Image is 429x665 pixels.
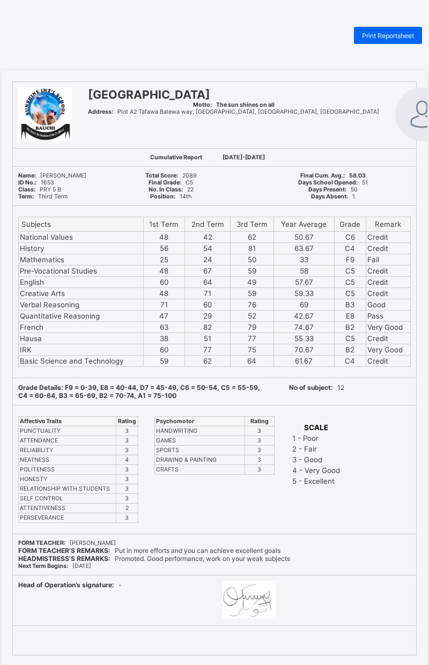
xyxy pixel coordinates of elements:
td: 3 [116,475,138,484]
td: 59 [230,265,273,277]
td: 50.67 [273,232,334,243]
td: HANDWRITING [155,426,245,436]
td: 5 - Excellent [292,476,341,486]
td: 3 [245,455,274,465]
td: PERSEVERANCE [19,513,116,523]
span: PRY 5 B [18,186,61,193]
td: 3 [116,436,138,446]
b: No of subject: [289,383,333,391]
td: Creative Arts [19,288,144,299]
td: 42 [185,232,231,243]
b: Motto: [193,101,212,108]
td: Quantitative Reasoning [19,311,144,322]
td: B2 [334,322,366,333]
td: Credit [366,333,411,344]
td: Credit [366,265,411,277]
span: 22 [149,186,194,193]
td: 58 [273,265,334,277]
td: 77 [185,344,231,356]
b: Total Score: [145,172,178,179]
b: Head of Operation’s signature: [18,581,114,589]
td: NEATNESS [19,455,116,465]
b: Next Term Begins: [18,563,68,570]
td: Credit [366,288,411,299]
td: 77 [230,333,273,344]
span: 51 [298,179,368,186]
td: 33 [273,254,334,265]
b: Address: [88,108,113,115]
td: 57.67 [273,277,334,288]
th: Year Average [273,217,334,232]
span: The sun shines on all [193,101,275,108]
td: CRAFTS [155,465,245,475]
td: 3 [116,426,138,436]
span: [DATE] [18,563,91,570]
td: 50 [230,254,273,265]
td: 52 [230,311,273,322]
td: 3 [245,465,274,475]
span: 2089 [145,172,197,179]
th: Affective Traits [19,417,116,426]
td: 51 [185,333,231,344]
td: 64 [185,277,231,288]
td: B2 [334,344,366,356]
td: Credit [366,356,411,367]
td: 55.33 [273,333,334,344]
td: 71 [143,299,185,311]
td: 64 [230,356,273,367]
b: ID No.: [18,179,36,186]
td: 60 [185,299,231,311]
span: 1653 [18,179,54,186]
th: Remark [366,217,411,232]
th: Rating [245,417,274,426]
td: C5 [334,277,366,288]
b: Class: [18,186,35,193]
b: Term: [18,193,34,200]
td: C4 [334,243,366,254]
span: 1 [311,193,355,200]
td: IRK [19,344,144,356]
td: 24 [185,254,231,265]
td: Basic Science and Technology [19,356,144,367]
td: E8 [334,311,366,322]
td: 42.67 [273,311,334,322]
td: SELF CONTROL [19,494,116,504]
td: 3 [245,446,274,455]
td: C6 [334,232,366,243]
b: Position: [150,193,175,200]
td: Hausa [19,333,144,344]
td: 3 - Good [292,455,341,464]
b: FORM TEACHER: [18,540,65,546]
td: 3 [116,465,138,475]
td: 4 [116,455,138,465]
span: Plot A2 Tafawa Balewa way, [GEOGRAPHIC_DATA], [GEOGRAPHIC_DATA], [GEOGRAPHIC_DATA] [88,108,379,115]
th: SCALE [292,423,341,432]
th: Subjects [19,217,144,232]
td: 3 [116,446,138,455]
td: 71 [185,288,231,299]
span: [PERSON_NAME] [18,540,116,546]
td: 59.33 [273,288,334,299]
td: HONESTY [19,475,116,484]
span: Third Term [18,193,68,200]
td: 1 - Poor [292,433,341,443]
th: 2nd Term [185,217,231,232]
td: Credit [366,243,411,254]
b: Days Present: [308,186,346,193]
td: 48 [143,265,185,277]
td: 67 [185,265,231,277]
td: 60 [143,277,185,288]
td: 61.67 [273,356,334,367]
span: 50 [308,186,358,193]
td: 62 [185,356,231,367]
td: 3 [116,513,138,523]
td: RELATIONSHIP WITH STUDENTS [19,484,116,494]
td: Pass [366,311,411,322]
span: Promoted. Good performance, work on your weak subjects [18,555,290,563]
td: 79 [230,322,273,333]
b: Cumulative Report [150,154,202,161]
td: Credit [366,277,411,288]
span: 12 [289,383,344,391]
td: POLITENESS [19,465,116,475]
td: 29 [185,311,231,322]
